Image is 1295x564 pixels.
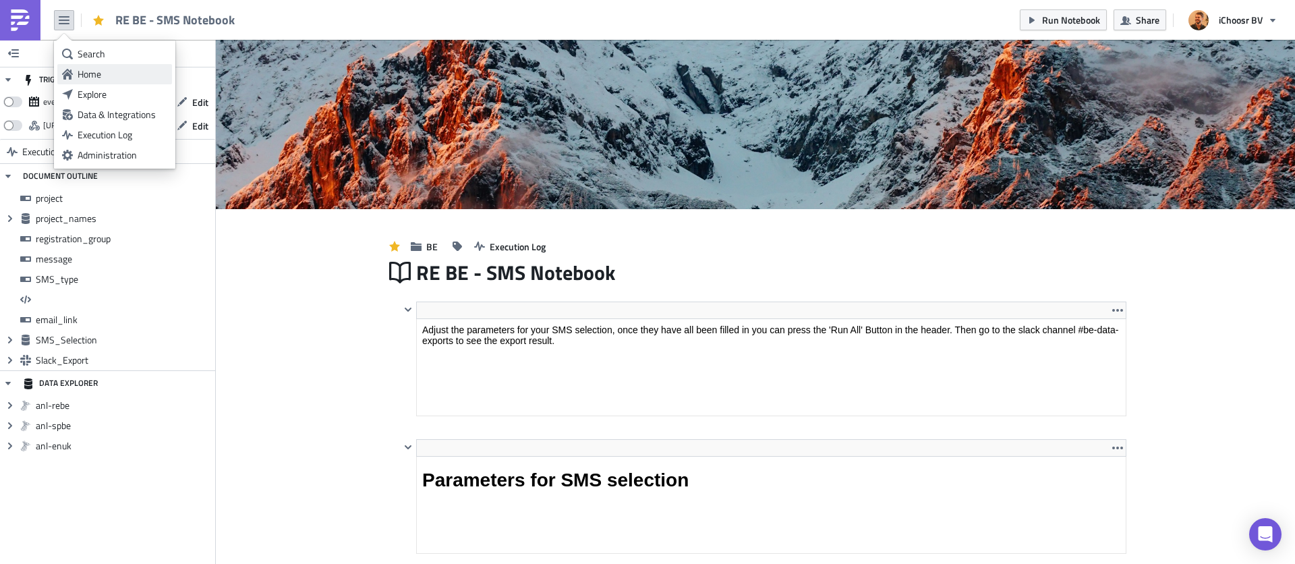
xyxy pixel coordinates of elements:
div: DATA EXPLORER [23,371,98,395]
iframe: Rich Text Area [417,319,1126,416]
button: Edit [170,115,215,136]
span: Slack_Export [36,354,212,366]
button: Share [1114,9,1166,30]
div: DOCUMENT OUTLINE [23,164,98,188]
span: iChoosr BV [1219,13,1263,27]
span: Execution Log [490,239,546,254]
div: Home [78,67,167,81]
div: every day for 10 times [43,92,121,112]
button: Run Notebook [1020,9,1107,30]
span: message [36,253,212,265]
div: Explore [78,88,167,101]
span: project_names [36,213,212,225]
span: email_link [36,314,212,326]
span: SMS_Selection [36,334,212,346]
div: Data & Integrations [78,108,167,121]
span: Share [1136,13,1159,27]
div: Search [78,47,167,61]
img: Avatar [1187,9,1210,32]
span: anl-enuk [36,440,212,452]
button: BE [404,236,444,257]
span: anl-rebe [36,399,212,412]
span: project [36,192,212,204]
span: RE BE - SMS Notebook [416,260,616,285]
button: Hide content [400,439,416,455]
span: Run Notebook [1042,13,1100,27]
button: Hide content [400,302,416,318]
span: SMS_type [36,273,212,285]
span: RE BE - SMS Notebook [115,12,236,28]
div: TRIGGERS [23,67,74,92]
span: Execution Log [22,140,77,164]
span: BE [426,239,438,254]
div: Administration [78,148,167,162]
button: Execution Log [467,236,552,257]
div: Open Intercom Messenger [1249,518,1282,551]
span: registration_group [36,233,212,245]
button: Edit [170,92,215,113]
span: Edit [192,95,208,109]
iframe: Rich Text Area [417,457,1126,553]
img: Cover Image [216,40,1295,209]
span: anl-spbe [36,420,212,432]
img: PushMetrics [9,9,31,31]
div: Execution Log [78,128,167,142]
button: iChoosr BV [1180,5,1285,35]
div: https://pushmetrics.io/api/v1/report/QmL3g4QLD8/webhook?token=1e4240863da54fb88a8e1464160075da [43,115,125,136]
span: Edit [192,119,208,133]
